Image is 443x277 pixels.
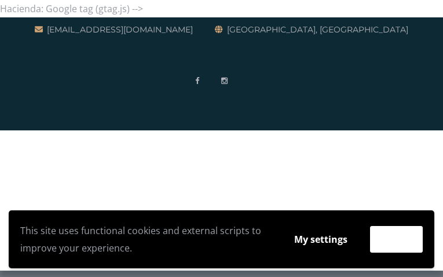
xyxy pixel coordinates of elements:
[283,226,358,253] button: My settings
[370,226,423,253] button: Accept
[194,142,249,229] img: Awesome Logo
[35,23,193,37] a: [EMAIL_ADDRESS][DOMAIN_NAME]
[239,38,248,125] img: svg%3E
[215,23,408,37] a: [GEOGRAPHIC_DATA], [GEOGRAPHIC_DATA]
[20,222,272,257] p: This site uses functional cookies and external scripts to improve your experience.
